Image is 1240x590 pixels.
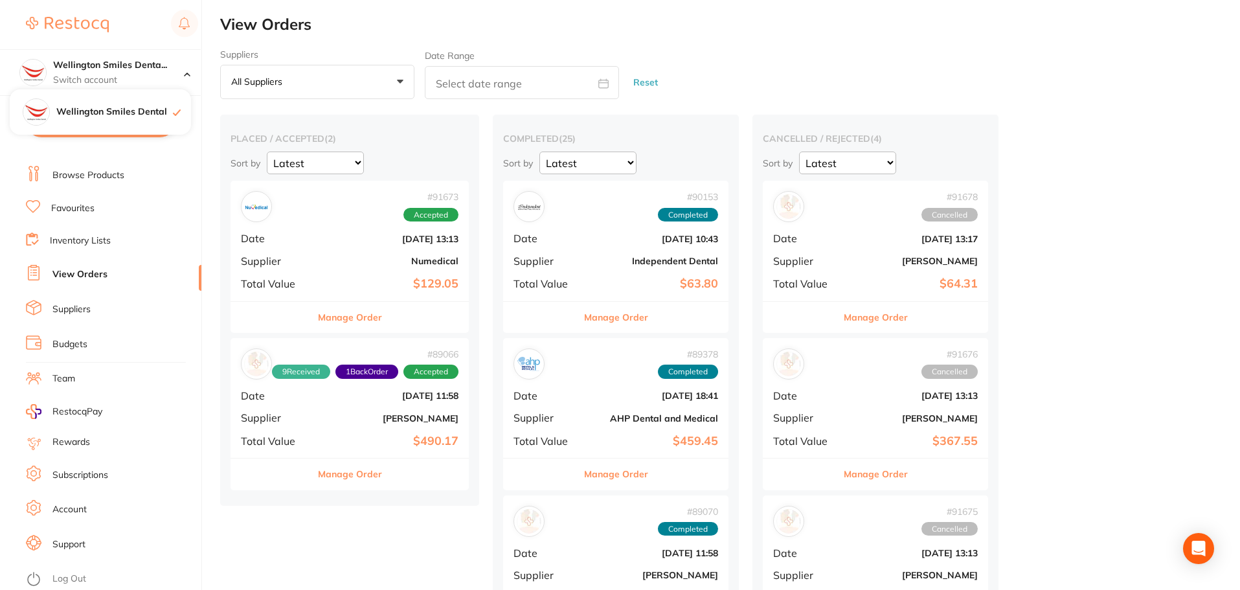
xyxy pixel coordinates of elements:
[921,192,978,202] span: # 91678
[1183,533,1214,564] div: Open Intercom Messenger
[503,157,533,169] p: Sort by
[629,65,662,100] button: Reset
[321,391,458,401] b: [DATE] 11:58
[231,133,469,144] h2: placed / accepted ( 2 )
[52,169,124,182] a: Browse Products
[658,365,718,379] span: Completed
[763,133,988,144] h2: cancelled / rejected ( 4 )
[26,10,109,40] a: Restocq Logo
[513,435,578,447] span: Total Value
[50,234,111,247] a: Inventory Lists
[231,338,469,490] div: Adam Dental#890669Received1BackOrderAcceptedDate[DATE] 11:58Supplier[PERSON_NAME]Total Value$490....
[321,234,458,244] b: [DATE] 13:13
[921,208,978,222] span: Cancelled
[773,569,838,581] span: Supplier
[244,352,269,376] img: Adam Dental
[26,569,197,590] button: Log Out
[321,413,458,424] b: [PERSON_NAME]
[425,66,619,99] input: Select date range
[773,278,838,289] span: Total Value
[513,255,578,267] span: Supplier
[589,391,718,401] b: [DATE] 18:41
[403,208,458,222] span: Accepted
[241,278,310,289] span: Total Value
[231,181,469,333] div: Numedical#91673AcceptedDate[DATE] 13:13SupplierNumedicalTotal Value$129.05Manage Order
[773,255,838,267] span: Supplier
[513,233,578,244] span: Date
[52,469,108,482] a: Subscriptions
[513,569,578,581] span: Supplier
[244,194,269,219] img: Numedical
[51,202,95,215] a: Favourites
[403,192,458,202] span: # 91673
[658,192,718,202] span: # 90153
[321,435,458,448] b: $490.17
[773,435,838,447] span: Total Value
[848,277,978,291] b: $64.31
[921,522,978,536] span: Cancelled
[231,76,287,87] p: All suppliers
[26,404,41,419] img: RestocqPay
[403,365,458,379] span: Accepted
[773,233,838,244] span: Date
[52,405,102,418] span: RestocqPay
[513,547,578,559] span: Date
[773,390,838,402] span: Date
[503,133,728,144] h2: completed ( 25 )
[425,51,475,61] label: Date Range
[20,60,46,85] img: Wellington Smiles Dental
[517,194,541,219] img: Independent Dental
[52,503,87,516] a: Account
[848,413,978,424] b: [PERSON_NAME]
[52,303,91,316] a: Suppliers
[318,302,382,333] button: Manage Order
[318,459,382,490] button: Manage Order
[23,99,49,125] img: Wellington Smiles Dental
[848,570,978,580] b: [PERSON_NAME]
[241,390,310,402] span: Date
[52,268,107,281] a: View Orders
[517,352,541,376] img: AHP Dental and Medical
[241,412,310,424] span: Supplier
[589,570,718,580] b: [PERSON_NAME]
[848,391,978,401] b: [DATE] 13:13
[921,349,978,359] span: # 91676
[52,436,90,449] a: Rewards
[773,547,838,559] span: Date
[517,509,541,534] img: Henry Schein Halas
[773,412,838,424] span: Supplier
[321,256,458,266] b: Numedical
[589,413,718,424] b: AHP Dental and Medical
[589,234,718,244] b: [DATE] 10:43
[335,365,398,379] span: Back orders
[241,435,310,447] span: Total Value
[231,157,260,169] p: Sort by
[658,522,718,536] span: Completed
[589,435,718,448] b: $459.45
[220,65,414,100] button: All suppliers
[584,459,648,490] button: Manage Order
[321,277,458,291] b: $129.05
[513,390,578,402] span: Date
[848,256,978,266] b: [PERSON_NAME]
[241,255,310,267] span: Supplier
[241,233,310,244] span: Date
[52,338,87,351] a: Budgets
[844,459,908,490] button: Manage Order
[52,372,75,385] a: Team
[220,16,1240,34] h2: View Orders
[53,74,184,87] p: Switch account
[272,349,458,359] span: # 89066
[513,278,578,289] span: Total Value
[272,365,330,379] span: Received
[513,412,578,424] span: Supplier
[848,435,978,448] b: $367.55
[848,234,978,244] b: [DATE] 13:17
[776,194,801,219] img: Adam Dental
[921,506,978,517] span: # 91675
[776,352,801,376] img: Adam Dental
[52,538,85,551] a: Support
[658,208,718,222] span: Completed
[776,509,801,534] img: Henry Schein Halas
[844,302,908,333] button: Manage Order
